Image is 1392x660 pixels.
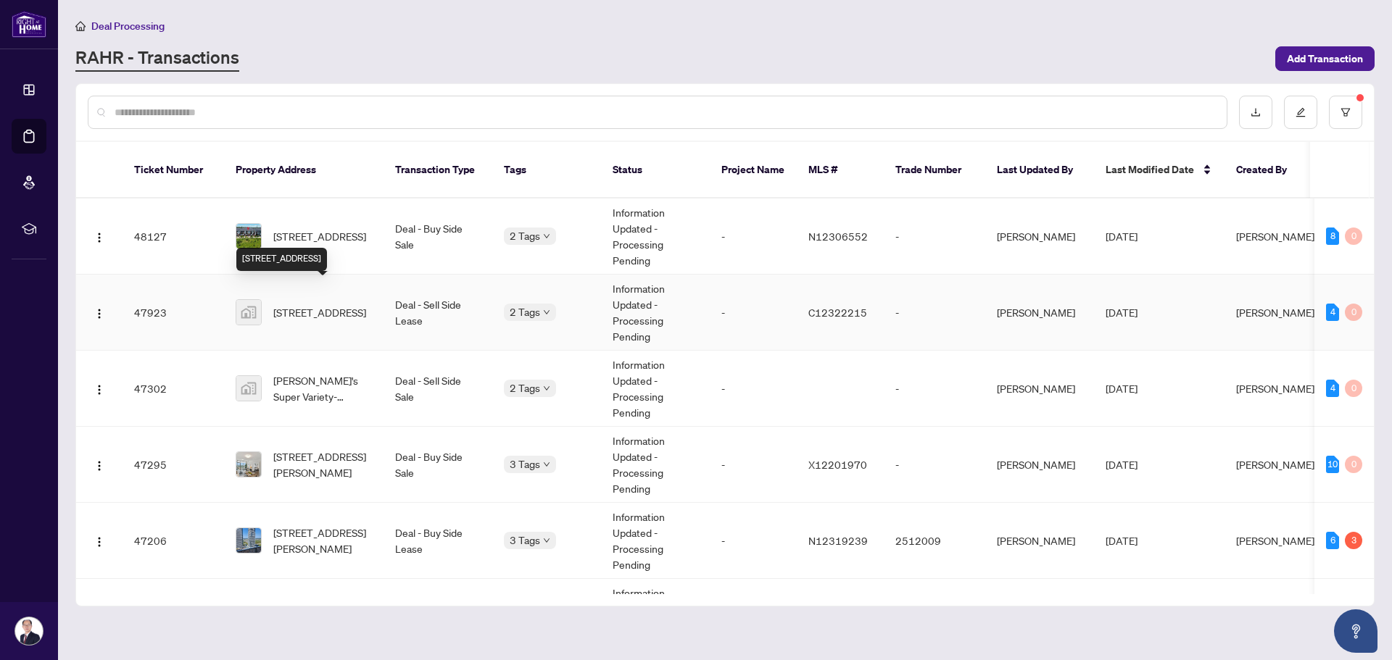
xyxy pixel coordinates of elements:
[236,224,261,248] img: thumbnail-img
[1345,380,1362,397] div: 0
[1251,107,1261,117] span: download
[88,225,111,248] button: Logo
[123,503,224,579] td: 47206
[1345,456,1362,473] div: 0
[15,617,43,645] img: Profile Icon
[1236,534,1314,547] span: [PERSON_NAME]
[1236,230,1314,243] span: [PERSON_NAME]
[601,427,710,503] td: Information Updated - Processing Pending
[808,306,867,319] span: C12322215
[1345,532,1362,549] div: 3
[123,579,224,655] td: 46379
[1345,304,1362,321] div: 0
[384,142,492,199] th: Transaction Type
[273,228,366,244] span: [STREET_ADDRESS]
[384,351,492,427] td: Deal - Sell Side Sale
[601,503,710,579] td: Information Updated - Processing Pending
[1329,96,1362,129] button: filter
[123,427,224,503] td: 47295
[884,142,985,199] th: Trade Number
[273,304,366,320] span: [STREET_ADDRESS]
[808,230,868,243] span: N12306552
[601,351,710,427] td: Information Updated - Processing Pending
[710,427,797,503] td: -
[236,528,261,553] img: thumbnail-img
[884,275,985,351] td: -
[94,308,105,319] img: Logo
[88,453,111,476] button: Logo
[94,384,105,396] img: Logo
[1225,142,1312,199] th: Created By
[1334,609,1377,653] button: Open asap
[384,503,492,579] td: Deal - Buy Side Lease
[601,579,710,655] td: Information Updated - Processing Pending
[985,275,1094,351] td: [PERSON_NAME]
[94,232,105,243] img: Logo
[384,427,492,503] td: Deal - Buy Side Sale
[1284,96,1317,129] button: edit
[601,275,710,351] td: Information Updated - Processing Pending
[88,377,111,400] button: Logo
[384,199,492,275] td: Deal - Buy Side Sale
[710,199,797,275] td: -
[710,579,797,655] td: -
[797,142,884,199] th: MLS #
[88,529,111,552] button: Logo
[884,503,985,579] td: 2512009
[123,199,224,275] td: 48127
[384,275,492,351] td: Deal - Sell Side Lease
[236,452,261,477] img: thumbnail-img
[1239,96,1272,129] button: download
[1106,382,1138,395] span: [DATE]
[492,142,601,199] th: Tags
[510,227,540,244] span: 2 Tags
[1326,304,1339,321] div: 4
[985,142,1094,199] th: Last Updated By
[1296,107,1306,117] span: edit
[985,579,1094,655] td: [PERSON_NAME]
[1326,227,1339,245] div: 8
[12,11,46,38] img: logo
[75,46,239,72] a: RAHR - Transactions
[1345,227,1362,245] div: 0
[710,275,797,351] td: -
[1326,380,1339,397] div: 4
[273,525,372,556] span: [STREET_ADDRESS][PERSON_NAME]
[601,142,710,199] th: Status
[273,372,372,404] span: [PERSON_NAME]'s Super Variety-[STREET_ADDRESS]
[601,199,710,275] td: Information Updated - Processing Pending
[1106,534,1138,547] span: [DATE]
[1326,456,1339,473] div: 10
[884,427,985,503] td: -
[75,21,86,31] span: home
[1106,162,1194,177] span: Last Modified Date
[224,142,384,199] th: Property Address
[384,579,492,655] td: Deal - Buy Side Sale
[1094,142,1225,199] th: Last Modified Date
[1236,306,1314,319] span: [PERSON_NAME]
[1275,46,1375,71] button: Add Transaction
[710,503,797,579] td: -
[1106,306,1138,319] span: [DATE]
[1341,107,1351,117] span: filter
[510,380,540,396] span: 2 Tags
[236,376,261,401] img: thumbnail-img
[273,448,372,480] span: [STREET_ADDRESS][PERSON_NAME]
[94,536,105,548] img: Logo
[543,461,550,468] span: down
[123,142,224,199] th: Ticket Number
[985,427,1094,503] td: [PERSON_NAME]
[543,309,550,316] span: down
[884,579,985,655] td: 2511540
[1326,532,1339,549] div: 6
[236,300,261,325] img: thumbnail-img
[510,532,540,548] span: 3 Tags
[88,301,111,324] button: Logo
[710,142,797,199] th: Project Name
[985,199,1094,275] td: [PERSON_NAME]
[808,458,867,471] span: X12201970
[1106,458,1138,471] span: [DATE]
[884,351,985,427] td: -
[123,275,224,351] td: 47923
[985,503,1094,579] td: [PERSON_NAME]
